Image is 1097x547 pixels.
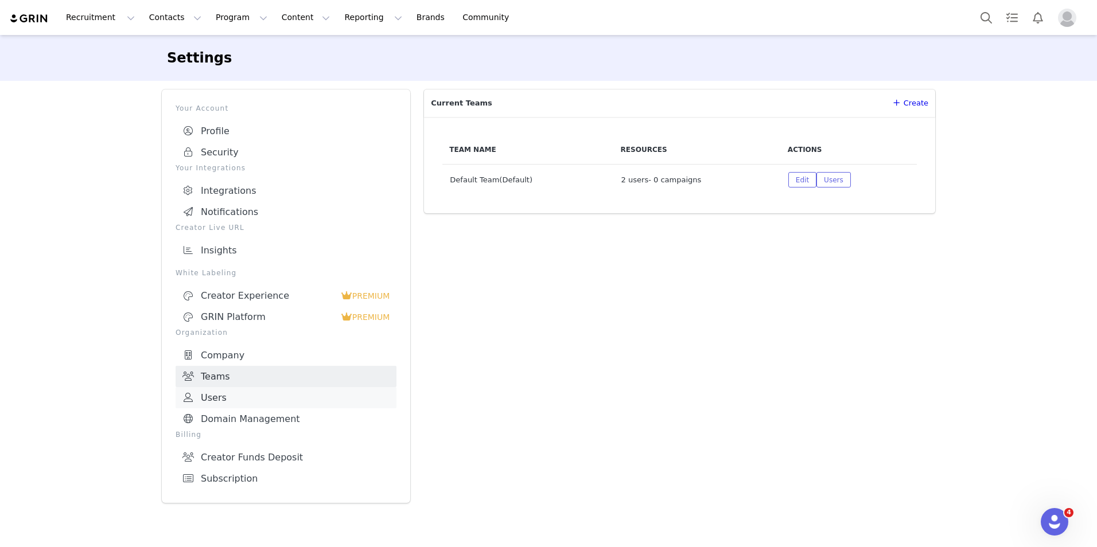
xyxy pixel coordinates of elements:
[275,5,337,30] button: Content
[1064,508,1073,517] span: 4
[442,135,613,165] th: Team Name
[176,345,396,366] a: Company
[142,5,208,30] button: Contacts
[182,311,341,323] div: GRIN Platform
[176,222,396,233] p: Creator Live URL
[176,142,396,163] a: Security
[1041,508,1068,536] iframe: Intercom live chat
[176,429,396,440] p: Billing
[697,175,701,184] span: s
[176,447,396,468] a: Creator Funds Deposit
[614,135,781,165] th: Resources
[176,387,396,408] a: Users
[424,89,882,117] p: Current Teams
[176,306,396,327] a: GRIN Platform PREMIUM
[59,5,142,30] button: Recruitment
[209,5,274,30] button: Program
[176,103,396,114] p: Your Account
[1058,9,1076,27] img: placeholder-profile.jpg
[176,408,396,429] a: Domain Management
[442,165,613,196] td: Default Team
[1025,5,1051,30] button: Notifications
[176,201,396,222] a: Notifications
[176,468,396,489] a: Subscription
[456,5,521,30] a: Community
[781,135,917,165] th: Actions
[788,172,816,187] button: Edit
[9,13,49,24] img: grin logo
[337,5,409,30] button: Reporting
[176,163,396,173] p: Your Integrations
[176,268,396,278] p: White Labeling
[176,240,396,261] a: Insights
[883,89,935,117] a: Create
[644,175,648,184] span: s
[352,312,390,322] span: PREMIUM
[352,291,390,300] span: PREMIUM
[974,5,999,30] button: Search
[176,120,396,142] a: Profile
[176,180,396,201] a: Integrations
[904,97,928,109] span: Create
[176,327,396,338] p: Organization
[999,5,1025,30] a: Tasks
[176,285,396,306] a: Creator Experience PREMIUM
[1051,9,1088,27] button: Profile
[410,5,455,30] a: Brands
[816,172,851,187] button: Users
[614,165,781,196] td: 2 user - 0 campaign
[176,366,396,387] a: Teams
[182,290,341,302] div: Creator Experience
[499,175,532,184] span: (Default)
